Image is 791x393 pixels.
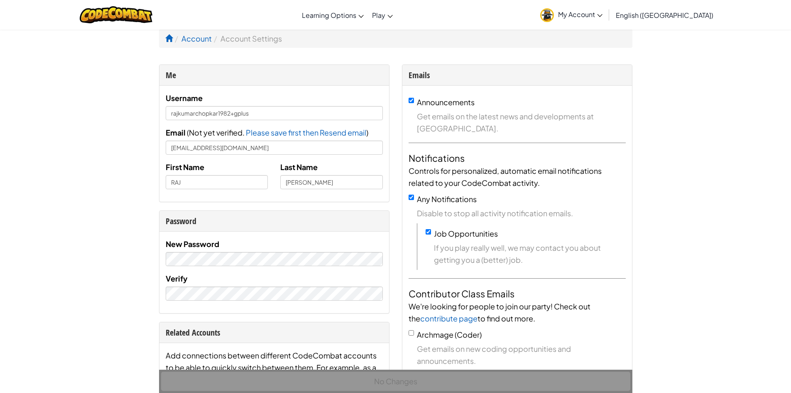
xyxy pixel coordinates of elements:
[298,4,368,26] a: Learning Options
[166,215,383,227] div: Password
[434,229,498,238] label: Job Opportunities
[166,69,383,81] div: Me
[186,128,189,137] span: (
[280,161,318,173] label: Last Name
[612,4,718,26] a: English ([GEOGRAPHIC_DATA])
[417,97,475,107] label: Announcements
[409,302,590,323] span: We're looking for people to join our party! Check out the
[166,326,383,339] div: Related Accounts
[417,343,626,367] span: Get emails on new coding opportunities and announcements.
[417,110,626,134] span: Get emails on the latest news and developments at [GEOGRAPHIC_DATA].
[455,330,482,339] span: (Coder)
[558,10,602,19] span: My Account
[212,32,282,44] li: Account Settings
[478,314,535,323] span: to find out more.
[417,207,626,219] span: Disable to stop all activity notification emails.
[181,34,212,43] a: Account
[540,8,554,22] img: avatar
[409,151,626,165] h4: Notifications
[189,128,246,137] span: Not yet verified.
[166,128,186,137] span: Email
[366,128,368,137] span: )
[616,11,713,20] span: English ([GEOGRAPHIC_DATA])
[166,238,219,250] label: New Password
[302,11,356,20] span: Learning Options
[80,6,152,23] img: CodeCombat logo
[166,92,203,104] label: Username
[246,128,366,137] span: Please save first then Resend email
[417,194,477,204] label: Any Notifications
[417,330,453,339] span: Archmage
[166,161,204,173] label: First Name
[536,2,607,28] a: My Account
[409,287,626,300] h4: Contributor Class Emails
[434,242,626,266] span: If you play really well, we may contact you about getting you a (better) job.
[166,272,188,284] label: Verify
[368,4,397,26] a: Play
[409,69,626,81] div: Emails
[409,166,602,188] span: Controls for personalized, automatic email notifications related to your CodeCombat activity.
[372,11,385,20] span: Play
[420,314,478,323] a: contribute page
